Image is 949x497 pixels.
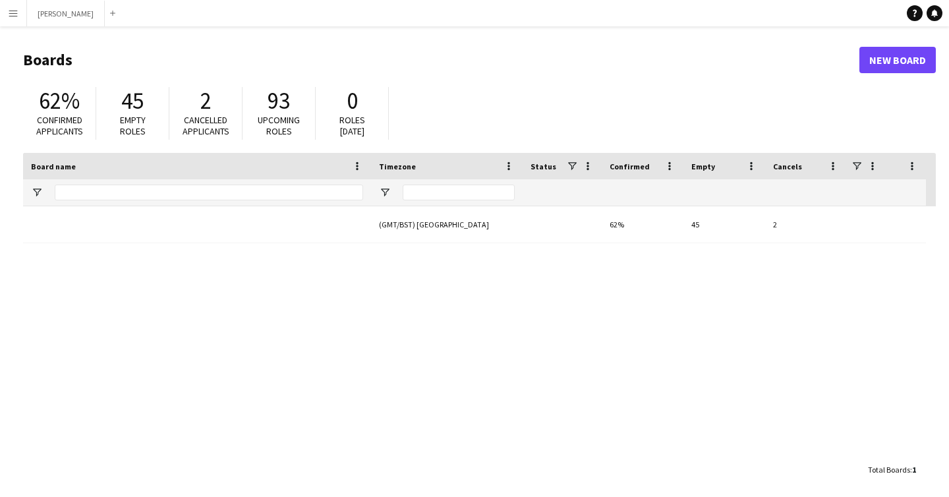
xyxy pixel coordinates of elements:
span: Cancelled applicants [183,114,229,137]
span: Cancels [773,161,802,171]
span: 62% [39,86,80,115]
button: Open Filter Menu [31,187,43,198]
span: 2 [200,86,212,115]
span: Confirmed applicants [36,114,83,137]
a: New Board [859,47,936,73]
span: Total Boards [868,465,910,475]
span: 0 [347,86,358,115]
h1: Boards [23,50,859,70]
div: : [868,457,916,482]
input: Timezone Filter Input [403,185,515,200]
div: 2 [765,206,847,243]
div: 45 [683,206,765,243]
input: Board name Filter Input [55,185,363,200]
div: (GMT/BST) [GEOGRAPHIC_DATA] [371,206,523,243]
span: 1 [912,465,916,475]
span: Empty [691,161,715,171]
span: 45 [121,86,144,115]
span: Board name [31,161,76,171]
div: 62% [602,206,683,243]
span: Roles [DATE] [339,114,365,137]
span: Empty roles [120,114,146,137]
button: [PERSON_NAME] [27,1,105,26]
span: Upcoming roles [258,114,300,137]
span: Timezone [379,161,416,171]
span: Status [531,161,556,171]
span: 93 [268,86,290,115]
span: Confirmed [610,161,650,171]
button: Open Filter Menu [379,187,391,198]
